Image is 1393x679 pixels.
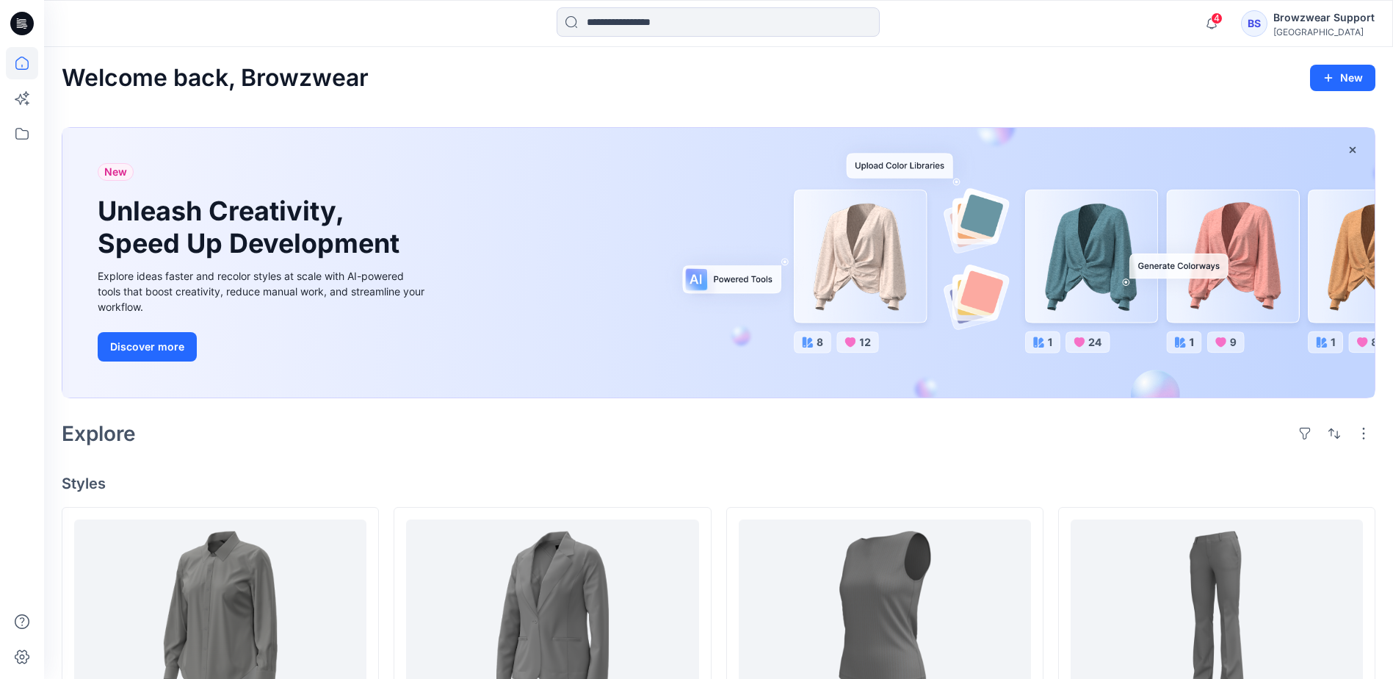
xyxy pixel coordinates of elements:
span: New [104,163,127,181]
div: BS [1241,10,1267,37]
div: Explore ideas faster and recolor styles at scale with AI-powered tools that boost creativity, red... [98,268,428,315]
span: 4 [1211,12,1223,24]
button: New [1310,65,1375,91]
div: [GEOGRAPHIC_DATA] [1273,26,1375,37]
h1: Unleash Creativity, Speed Up Development [98,195,406,259]
h2: Welcome back, Browzwear [62,65,369,92]
a: Discover more [98,332,428,362]
h2: Explore [62,422,136,445]
h4: Styles [62,475,1375,492]
div: Browzwear Support [1273,9,1375,26]
button: Discover more [98,332,197,362]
